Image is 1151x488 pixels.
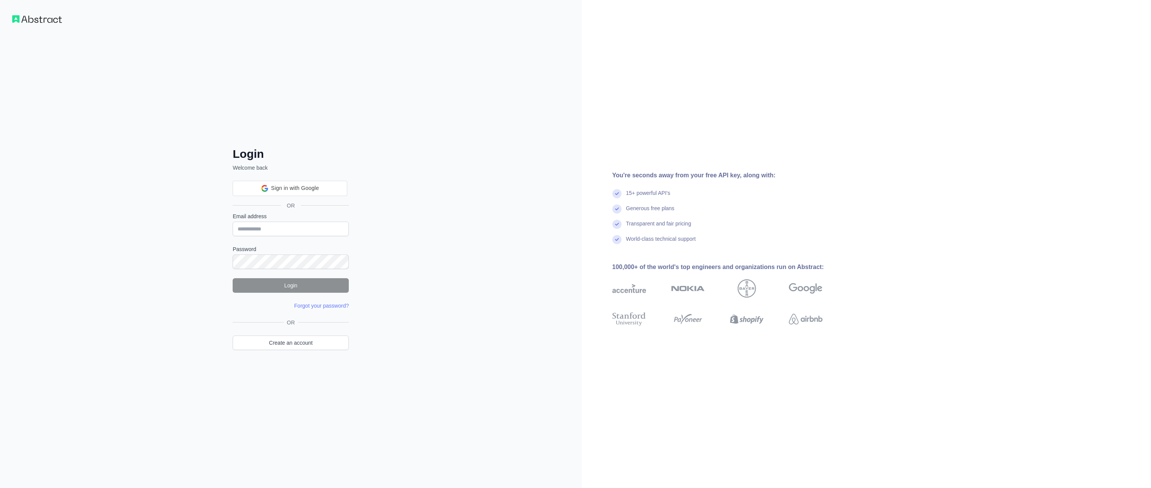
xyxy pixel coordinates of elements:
[233,164,349,172] p: Welcome back
[612,311,646,327] img: stanford university
[294,303,349,309] a: Forgot your password?
[233,278,349,293] button: Login
[626,235,696,250] div: World-class technical support
[789,279,822,298] img: google
[626,204,675,220] div: Generous free plans
[626,189,670,204] div: 15+ powerful API's
[233,336,349,350] a: Create an account
[233,245,349,253] label: Password
[738,279,756,298] img: bayer
[671,279,705,298] img: nokia
[612,235,622,244] img: check mark
[284,319,298,326] span: OR
[612,189,622,198] img: check mark
[271,184,319,192] span: Sign in with Google
[612,220,622,229] img: check mark
[233,212,349,220] label: Email address
[612,263,847,272] div: 100,000+ of the world's top engineers and organizations run on Abstract:
[612,204,622,214] img: check mark
[612,171,847,180] div: You're seconds away from your free API key, along with:
[233,147,349,161] h2: Login
[281,202,301,209] span: OR
[612,279,646,298] img: accenture
[626,220,691,235] div: Transparent and fair pricing
[233,181,347,196] div: Sign in with Google
[671,311,705,327] img: payoneer
[730,311,764,327] img: shopify
[12,15,62,23] img: Workflow
[789,311,822,327] img: airbnb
